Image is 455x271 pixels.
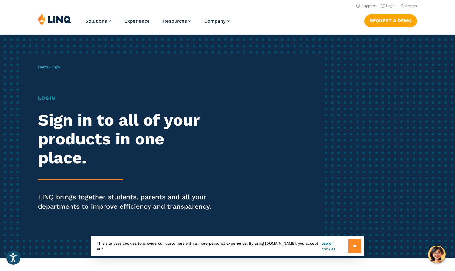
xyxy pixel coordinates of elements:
a: Company [204,18,230,24]
a: use of cookies. [322,240,348,252]
a: Experience [124,18,150,24]
span: Search [405,4,417,8]
button: Open Search Bar [401,3,417,8]
nav: Button Navigation [364,13,417,27]
a: Home [38,65,49,69]
a: Resources [163,18,191,24]
span: Solutions [85,18,107,24]
span: Company [204,18,226,24]
img: LINQ | K‑12 Software [38,13,71,25]
div: This site uses cookies to provide our customers with a more personal experience. By using [DOMAIN... [91,236,364,256]
h1: Login [38,94,213,102]
h2: Sign in to all of your products in one place. [38,111,213,167]
span: Resources [163,18,187,24]
button: Hello, have a question? Let’s chat. [428,246,446,263]
a: Request a Demo [364,14,417,27]
span: Login [50,65,60,69]
nav: Primary Navigation [85,13,230,34]
a: Solutions [85,18,111,24]
p: LINQ brings together students, parents and all your departments to improve efficiency and transpa... [38,192,213,211]
span: / [38,65,60,69]
a: Support [356,4,376,8]
a: Login [381,4,396,8]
